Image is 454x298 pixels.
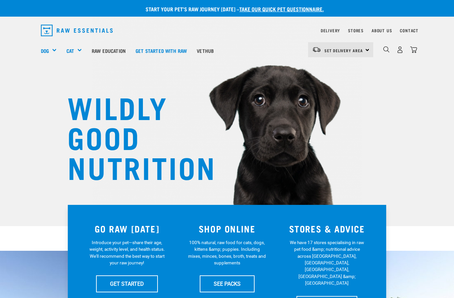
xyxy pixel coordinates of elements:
a: Get started with Raw [131,37,192,64]
img: home-icon@2x.png [410,46,417,53]
h3: SHOP ONLINE [181,223,273,234]
h1: WILDLY GOOD NUTRITION [67,91,200,181]
a: GET STARTED [96,275,158,292]
img: home-icon-1@2x.png [383,46,390,53]
img: Raw Essentials Logo [41,25,113,36]
a: About Us [372,29,392,32]
a: Raw Education [87,37,131,64]
a: Vethub [192,37,219,64]
span: Set Delivery Area [324,49,363,52]
img: van-moving.png [312,47,321,53]
a: SEE PACKS [200,275,255,292]
a: take our quick pet questionnaire. [239,7,324,10]
a: Delivery [321,29,340,32]
img: user.png [397,46,403,53]
nav: dropdown navigation [36,22,418,39]
a: Cat [66,47,74,55]
a: Contact [400,29,418,32]
a: Stores [348,29,364,32]
p: We have 17 stores specialising in raw pet food &amp; nutritional advice across [GEOGRAPHIC_DATA],... [288,239,366,287]
a: Dog [41,47,49,55]
p: Introduce your pet—share their age, weight, activity level, and health status. We'll recommend th... [88,239,166,266]
p: 100% natural, raw food for cats, dogs, kittens &amp; puppies. Including mixes, minces, bones, bro... [188,239,266,266]
h3: GO RAW [DATE] [81,223,173,234]
h3: STORES & ADVICE [281,223,373,234]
